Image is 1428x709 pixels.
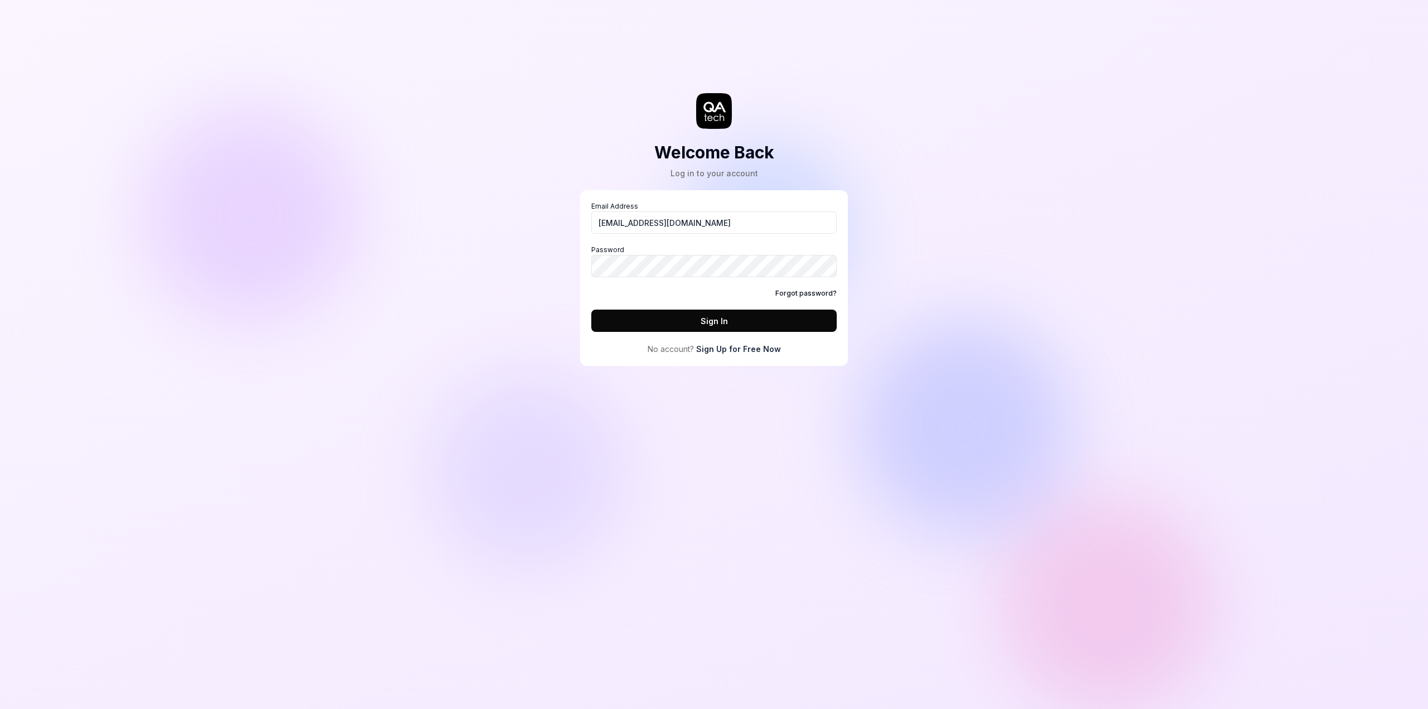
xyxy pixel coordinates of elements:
label: Email Address [591,201,837,234]
label: Password [591,245,837,277]
input: Email Address [591,211,837,234]
div: Log in to your account [654,167,774,179]
button: Sign In [591,310,837,332]
span: No account? [648,343,694,355]
a: Sign Up for Free Now [696,343,781,355]
input: Password [591,255,837,277]
h2: Welcome Back [654,140,774,165]
a: Forgot password? [775,288,837,298]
